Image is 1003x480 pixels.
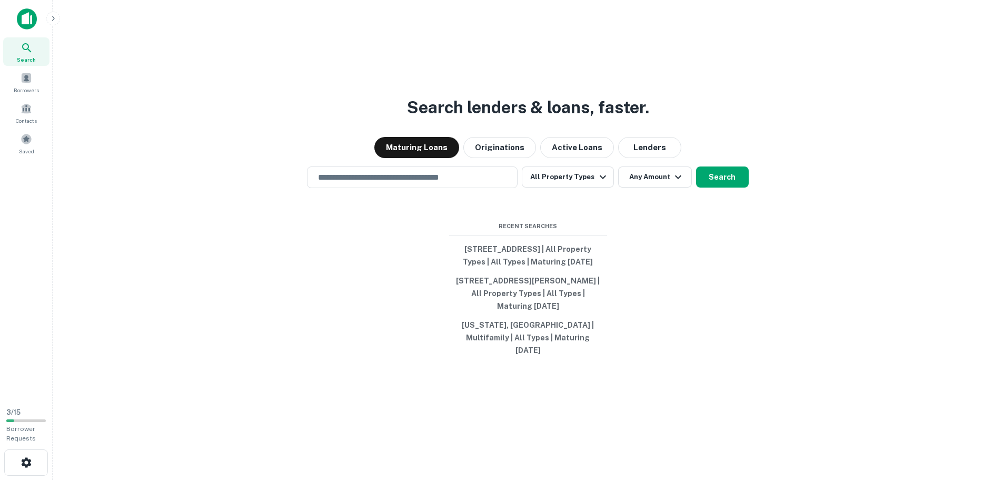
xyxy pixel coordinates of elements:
[950,396,1003,446] iframe: Chat Widget
[696,166,749,188] button: Search
[17,8,37,30] img: capitalize-icon.png
[374,137,459,158] button: Maturing Loans
[3,129,49,158] a: Saved
[522,166,613,188] button: All Property Types
[16,116,37,125] span: Contacts
[540,137,614,158] button: Active Loans
[618,137,681,158] button: Lenders
[6,408,21,416] span: 3 / 15
[449,271,607,316] button: [STREET_ADDRESS][PERSON_NAME] | All Property Types | All Types | Maturing [DATE]
[6,425,36,442] span: Borrower Requests
[17,55,36,64] span: Search
[3,68,49,96] a: Borrowers
[3,99,49,127] a: Contacts
[449,316,607,360] button: [US_STATE], [GEOGRAPHIC_DATA] | Multifamily | All Types | Maturing [DATE]
[463,137,536,158] button: Originations
[19,147,34,155] span: Saved
[14,86,39,94] span: Borrowers
[449,222,607,231] span: Recent Searches
[3,37,49,66] a: Search
[449,240,607,271] button: [STREET_ADDRESS] | All Property Types | All Types | Maturing [DATE]
[407,95,649,120] h3: Search lenders & loans, faster.
[618,166,692,188] button: Any Amount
